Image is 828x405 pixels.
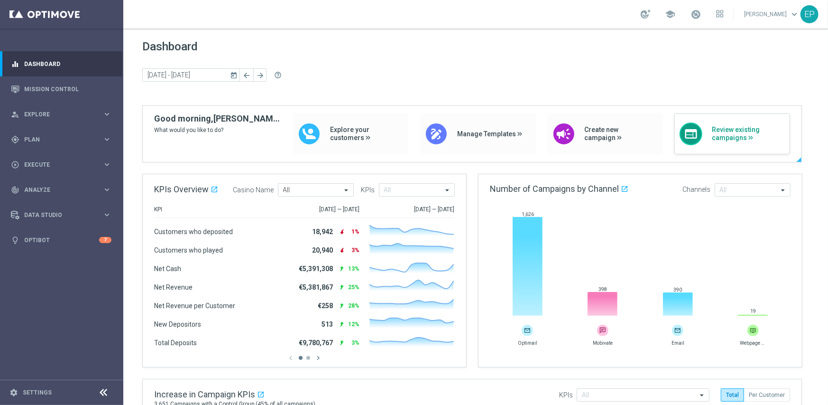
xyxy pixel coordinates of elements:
div: Mission Control [11,76,111,102]
button: track_changes Analyze keyboard_arrow_right [10,186,112,194]
button: play_circle_outline Execute keyboard_arrow_right [10,161,112,169]
div: Optibot [11,227,111,253]
i: equalizer [11,60,19,68]
span: Execute [24,162,102,168]
div: Explore [11,110,102,119]
i: lightbulb [11,236,19,245]
a: Dashboard [24,51,111,76]
div: Plan [11,135,102,144]
a: Mission Control [24,76,111,102]
span: Explore [24,112,102,117]
span: Plan [24,137,102,142]
a: Optibot [24,227,99,253]
span: Analyze [24,187,102,193]
i: gps_fixed [11,135,19,144]
div: EP [800,5,819,23]
div: Execute [11,160,102,169]
i: keyboard_arrow_right [102,210,111,219]
button: lightbulb Optibot 7 [10,236,112,244]
button: Mission Control [10,85,112,93]
span: school [665,9,675,19]
i: keyboard_arrow_right [102,160,111,169]
a: Settings [23,390,52,396]
span: Data Studio [24,212,102,218]
i: track_changes [11,186,19,194]
i: person_search [11,110,19,119]
a: [PERSON_NAME]keyboard_arrow_down [743,7,800,21]
button: gps_fixed Plan keyboard_arrow_right [10,136,112,143]
button: equalizer Dashboard [10,60,112,68]
i: keyboard_arrow_right [102,110,111,119]
i: keyboard_arrow_right [102,135,111,144]
div: Data Studio [11,211,102,219]
div: 7 [99,237,111,243]
span: keyboard_arrow_down [789,9,800,19]
button: Data Studio keyboard_arrow_right [10,211,112,219]
i: play_circle_outline [11,160,19,169]
button: person_search Explore keyboard_arrow_right [10,111,112,118]
div: Analyze [11,186,102,194]
div: Dashboard [11,51,111,76]
i: keyboard_arrow_right [102,185,111,194]
i: settings [9,388,18,397]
